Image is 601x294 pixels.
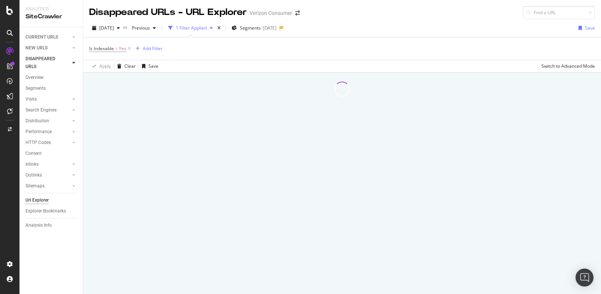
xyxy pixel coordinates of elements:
[25,44,70,52] a: NEW URLS
[585,25,595,31] div: Save
[114,60,136,72] button: Clear
[99,25,114,31] span: 2025 Oct. 8th
[25,182,45,190] div: Sitemaps
[25,128,70,136] a: Performance
[89,60,111,72] button: Apply
[523,6,595,19] input: Find a URL
[25,207,66,215] div: Explorer Bookmarks
[25,171,42,179] div: Outlinks
[25,55,63,71] div: DISAPPEARED URLS
[576,22,595,34] button: Save
[123,24,129,30] span: vs
[541,63,595,69] div: Switch to Advanced Mode
[25,44,48,52] div: NEW URLS
[25,139,51,147] div: HTTP Codes
[25,74,43,82] div: Overview
[176,25,207,31] div: 1 Filter Applied
[143,45,163,52] div: Add Filter
[25,12,77,21] div: SiteCrawler
[89,6,247,19] div: Disappeared URLs - URL Explorer
[119,43,126,54] span: Yes
[25,182,70,190] a: Sitemaps
[129,22,159,34] button: Previous
[165,22,216,34] button: 1 Filter Applied
[25,160,70,168] a: Inlinks
[115,45,118,52] span: =
[229,22,280,34] button: Segments[DATE]
[25,128,52,136] div: Performance
[25,171,70,179] a: Outlinks
[25,150,78,157] a: Content
[124,63,136,69] div: Clear
[25,95,70,103] a: Visits
[25,196,49,204] div: Url Explorer
[25,160,39,168] div: Inlinks
[25,139,70,147] a: HTTP Codes
[250,9,292,17] div: Verizon Consumer
[25,117,49,125] div: Distribution
[240,25,261,31] span: Segments
[25,196,78,204] a: Url Explorer
[129,25,150,31] span: Previous
[576,269,594,287] div: Open Intercom Messenger
[25,33,70,41] a: CURRENT URLS
[99,63,111,69] div: Apply
[25,221,78,229] a: Analysis Info
[25,85,46,92] div: Segments
[25,6,77,12] div: Analytics
[25,221,52,229] div: Analysis Info
[148,63,158,69] div: Save
[295,10,300,16] div: arrow-right-arrow-left
[25,85,78,92] a: Segments
[25,106,57,114] div: Search Engines
[25,95,37,103] div: Visits
[89,22,123,34] button: [DATE]
[25,106,70,114] a: Search Engines
[25,74,78,82] a: Overview
[263,25,277,31] div: [DATE]
[538,60,595,72] button: Switch to Advanced Mode
[133,44,163,53] button: Add Filter
[25,55,70,71] a: DISAPPEARED URLS
[216,24,222,32] div: times
[89,45,114,52] span: Is Indexable
[25,117,70,125] a: Distribution
[25,33,58,41] div: CURRENT URLS
[25,150,42,157] div: Content
[25,207,78,215] a: Explorer Bookmarks
[139,60,158,72] button: Save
